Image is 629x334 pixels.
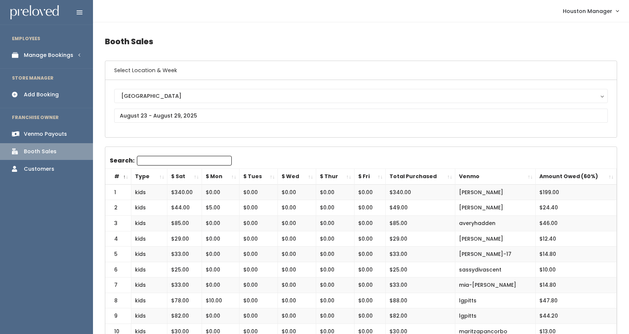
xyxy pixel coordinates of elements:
[354,215,386,231] td: $0.00
[105,200,131,216] td: 2
[386,215,455,231] td: $85.00
[455,277,536,293] td: mia-[PERSON_NAME]
[386,293,455,308] td: $88.00
[167,184,202,200] td: $340.00
[278,308,316,324] td: $0.00
[455,262,536,277] td: sassydivascent
[278,277,316,293] td: $0.00
[110,156,232,166] label: Search:
[455,247,536,262] td: [PERSON_NAME]-17
[131,200,167,216] td: kids
[354,200,386,216] td: $0.00
[354,184,386,200] td: $0.00
[536,215,617,231] td: $46.00
[555,3,626,19] a: Houston Manager
[114,89,608,103] button: [GEOGRAPHIC_DATA]
[316,169,354,184] th: $ Thur: activate to sort column ascending
[278,247,316,262] td: $0.00
[24,91,59,99] div: Add Booking
[131,262,167,277] td: kids
[455,231,536,247] td: [PERSON_NAME]
[202,293,239,308] td: $10.00
[536,247,617,262] td: $14.80
[24,130,67,138] div: Venmo Payouts
[167,200,202,216] td: $44.00
[386,308,455,324] td: $82.00
[239,200,278,216] td: $0.00
[131,293,167,308] td: kids
[278,184,316,200] td: $0.00
[316,293,354,308] td: $0.00
[131,277,167,293] td: kids
[239,231,278,247] td: $0.00
[239,277,278,293] td: $0.00
[354,231,386,247] td: $0.00
[278,262,316,277] td: $0.00
[536,231,617,247] td: $12.40
[121,92,601,100] div: [GEOGRAPHIC_DATA]
[239,293,278,308] td: $0.00
[563,7,612,15] span: Houston Manager
[354,247,386,262] td: $0.00
[202,262,239,277] td: $0.00
[354,293,386,308] td: $0.00
[316,247,354,262] td: $0.00
[167,169,202,184] th: $ Sat: activate to sort column ascending
[105,231,131,247] td: 4
[105,308,131,324] td: 9
[131,184,167,200] td: kids
[455,184,536,200] td: [PERSON_NAME]
[137,156,232,166] input: Search:
[10,5,59,20] img: preloved logo
[167,308,202,324] td: $82.00
[536,262,617,277] td: $10.00
[386,200,455,216] td: $49.00
[202,277,239,293] td: $0.00
[278,293,316,308] td: $0.00
[239,262,278,277] td: $0.00
[536,200,617,216] td: $24.40
[354,262,386,277] td: $0.00
[105,247,131,262] td: 5
[105,61,617,80] h6: Select Location & Week
[455,169,536,184] th: Venmo: activate to sort column ascending
[202,200,239,216] td: $5.00
[316,200,354,216] td: $0.00
[455,293,536,308] td: lgpitts
[114,109,608,123] input: August 23 - August 29, 2025
[386,231,455,247] td: $29.00
[536,308,617,324] td: $44.20
[316,215,354,231] td: $0.00
[536,169,617,184] th: Amount Owed (60%): activate to sort column ascending
[316,262,354,277] td: $0.00
[239,169,278,184] th: $ Tues: activate to sort column ascending
[105,277,131,293] td: 7
[455,200,536,216] td: [PERSON_NAME]
[167,231,202,247] td: $29.00
[455,308,536,324] td: lgpitts
[354,169,386,184] th: $ Fri: activate to sort column ascending
[536,293,617,308] td: $47.80
[24,51,73,59] div: Manage Bookings
[202,231,239,247] td: $0.00
[105,169,131,184] th: #: activate to sort column descending
[167,293,202,308] td: $78.00
[316,277,354,293] td: $0.00
[167,215,202,231] td: $85.00
[354,308,386,324] td: $0.00
[386,247,455,262] td: $33.00
[278,215,316,231] td: $0.00
[536,184,617,200] td: $199.00
[131,308,167,324] td: kids
[105,31,617,52] h4: Booth Sales
[239,215,278,231] td: $0.00
[131,169,167,184] th: Type: activate to sort column ascending
[536,277,617,293] td: $14.80
[131,231,167,247] td: kids
[239,308,278,324] td: $0.00
[278,169,316,184] th: $ Wed: activate to sort column ascending
[202,184,239,200] td: $0.00
[131,215,167,231] td: kids
[239,184,278,200] td: $0.00
[316,184,354,200] td: $0.00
